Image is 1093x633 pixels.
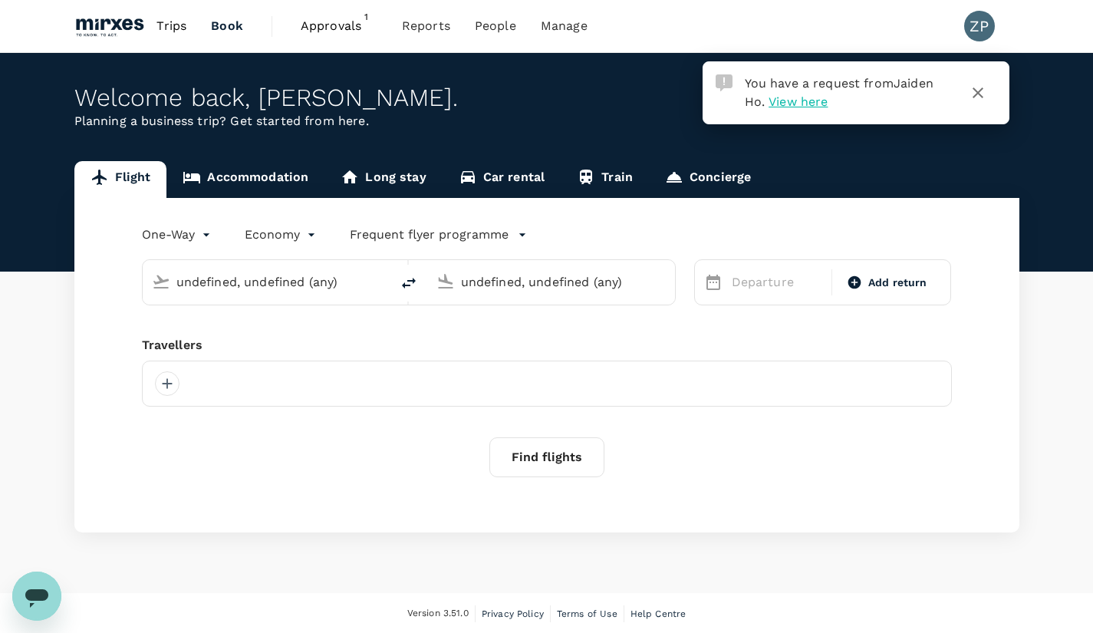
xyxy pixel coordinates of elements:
span: View here [769,94,828,109]
button: delete [390,265,427,302]
a: Flight [74,161,167,198]
p: Departure [732,273,822,292]
div: ZP [964,11,995,41]
img: Approval Request [716,74,733,91]
span: Reports [402,17,450,35]
p: Planning a business trip? Get started from here. [74,112,1019,130]
button: Find flights [489,437,604,477]
span: 1 [359,9,374,25]
span: Book [211,17,243,35]
span: Add return [868,275,927,291]
button: Frequent flyer programme [350,226,527,244]
span: Version 3.51.0 [407,606,469,621]
span: Manage [541,17,588,35]
span: You have a request from . [745,76,933,109]
span: Approvals [301,17,377,35]
input: Depart from [176,270,358,294]
img: Mirxes Holding Pte Ltd [74,9,145,43]
a: Help Centre [630,605,686,622]
a: Privacy Policy [482,605,544,622]
input: Going to [461,270,643,294]
div: Welcome back , [PERSON_NAME] . [74,84,1019,112]
p: Frequent flyer programme [350,226,509,244]
div: Economy [245,223,319,247]
button: Open [380,280,383,283]
iframe: 启动消息传送窗口的按钮 [12,572,61,621]
a: Concierge [649,161,767,198]
a: Terms of Use [557,605,617,622]
span: Help Centre [630,608,686,619]
span: Terms of Use [557,608,617,619]
a: Car rental [443,161,561,198]
a: Train [561,161,649,198]
a: Accommodation [166,161,324,198]
span: Trips [156,17,186,35]
div: Travellers [142,336,952,354]
div: One-Way [142,223,214,247]
button: Open [664,280,667,283]
span: People [475,17,516,35]
a: Long stay [324,161,442,198]
span: Privacy Policy [482,608,544,619]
